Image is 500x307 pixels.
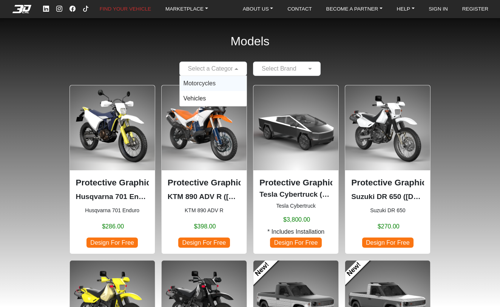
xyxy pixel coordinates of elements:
p: Tesla Cybertruck (2024) [259,189,332,200]
img: Cybertrucknull2024 [253,85,338,170]
a: SIGN IN [426,4,451,15]
h2: Models [230,24,269,59]
span: Design For Free [86,238,138,248]
a: ABOUT US [240,4,276,15]
img: DR 6501996-2024 [345,85,430,170]
a: BECOME A PARTNER [323,4,386,15]
img: 701 Enduronull2016-2024 [70,85,155,170]
a: FIND YOUR VEHICLE [97,4,154,15]
ng-dropdown-panel: Options List [179,76,247,106]
span: Design For Free [270,238,321,248]
small: Husqvarna 701 Enduro [76,207,149,214]
p: Protective Graphic Kit [76,176,149,189]
span: * Includes Installation [267,227,324,236]
small: Suzuki DR 650 [351,207,424,214]
div: Husqvarna 701 Enduro [69,85,155,254]
p: KTM 890 ADV R (2023-2025) [168,191,241,202]
a: New! [247,255,278,285]
a: MARKETPLACE [162,4,211,15]
span: Motorcycles [184,80,216,86]
span: Vehicles [184,95,206,102]
img: 890 ADV R null2023-2025 [162,85,247,170]
span: $270.00 [378,222,400,231]
a: New! [339,255,370,285]
span: $3,800.00 [283,215,310,224]
p: Husqvarna 701 Enduro (2016-2024) [76,191,149,202]
small: Tesla Cybertruck [259,202,332,210]
p: Protective Graphic Kit [168,176,241,189]
a: HELP [394,4,418,15]
span: Design For Free [362,238,414,248]
span: $398.00 [194,222,216,231]
div: KTM 890 ADV R [161,85,247,254]
div: Suzuki DR 650 [345,85,431,254]
a: CONTACT [284,4,315,15]
span: $286.00 [102,222,124,231]
p: Protective Graphic Kit [351,176,424,189]
div: Tesla Cybertruck [253,85,339,254]
p: Protective Graphic Kit [259,176,332,189]
p: Suzuki DR 650 (1996-2024) [351,191,424,202]
a: REGISTER [459,4,492,15]
small: KTM 890 ADV R [168,207,241,214]
span: Design For Free [178,238,230,248]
